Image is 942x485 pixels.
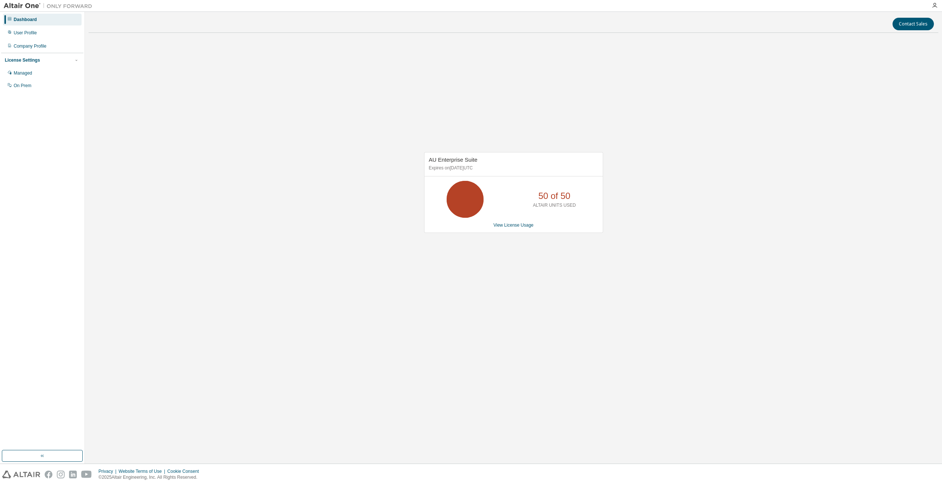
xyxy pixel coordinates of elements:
[14,43,47,49] div: Company Profile
[14,83,31,89] div: On Prem
[167,468,203,474] div: Cookie Consent
[893,18,934,30] button: Contact Sales
[494,223,534,228] a: View License Usage
[14,17,37,23] div: Dashboard
[118,468,167,474] div: Website Terms of Use
[57,471,65,478] img: instagram.svg
[81,471,92,478] img: youtube.svg
[538,190,570,202] p: 50 of 50
[429,156,478,163] span: AU Enterprise Suite
[45,471,52,478] img: facebook.svg
[5,57,40,63] div: License Settings
[14,30,37,36] div: User Profile
[533,202,576,209] p: ALTAIR UNITS USED
[99,474,203,481] p: © 2025 Altair Engineering, Inc. All Rights Reserved.
[14,70,32,76] div: Managed
[99,468,118,474] div: Privacy
[2,471,40,478] img: altair_logo.svg
[4,2,96,10] img: Altair One
[429,165,597,171] p: Expires on [DATE] UTC
[69,471,77,478] img: linkedin.svg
